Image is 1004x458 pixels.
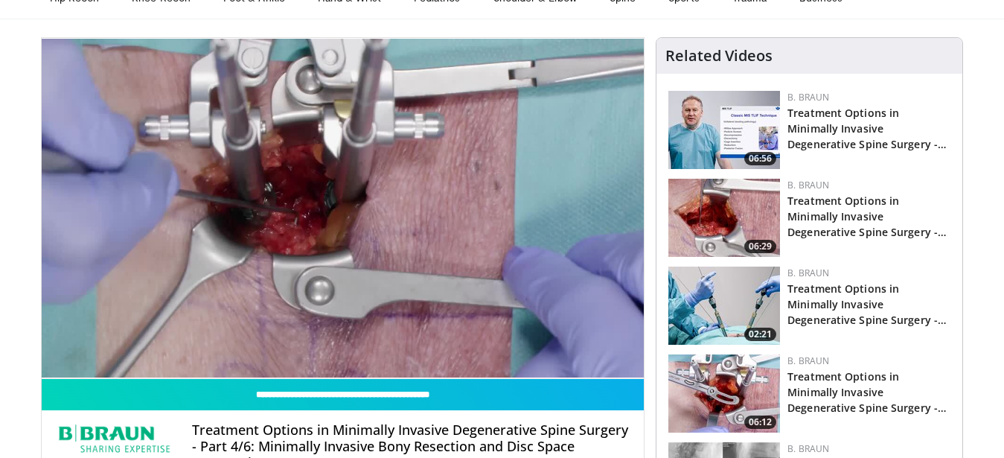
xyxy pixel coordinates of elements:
span: 02:21 [744,328,776,341]
a: Treatment Options in Minimally Invasive Degenerative Spine Surgery -… [787,106,947,151]
a: 06:12 [668,354,780,433]
a: Treatment Options in Minimally Invasive Degenerative Spine Surgery -… [787,282,947,327]
span: 06:29 [744,240,776,253]
a: 02:21 [668,267,780,345]
video-js: Video Player [42,38,645,379]
a: B. Braun [787,91,829,104]
img: 186e8efb-eb1b-4019-bc4b-3529e3f1ac5d.jpg.150x105_q85_crop-smart_upscale.jpg [668,354,780,433]
a: 06:56 [668,91,780,169]
img: e532ab16-9634-47e5-9e72-3c0a0bdf7baa.jpg.150x105_q85_crop-smart_upscale.jpg [668,179,780,257]
h4: Related Videos [665,47,773,65]
img: 38593d07-72b2-4706-9e3c-4fe8b4d37cde.jpg.150x105_q85_crop-smart_upscale.jpg [668,267,780,345]
img: B. Braun [54,422,175,458]
a: Treatment Options in Minimally Invasive Degenerative Spine Surgery -… [787,369,947,415]
a: B. Braun [787,179,829,191]
a: B. Braun [787,442,829,455]
span: 06:12 [744,416,776,429]
a: 06:29 [668,179,780,257]
a: B. Braun [787,354,829,367]
a: B. Braun [787,267,829,279]
span: 06:56 [744,152,776,165]
a: Treatment Options in Minimally Invasive Degenerative Spine Surgery -… [787,194,947,239]
img: c6ba1ee0-d32b-4536-9a30-4b8843a1eb6d.jpg.150x105_q85_crop-smart_upscale.jpg [668,91,780,169]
